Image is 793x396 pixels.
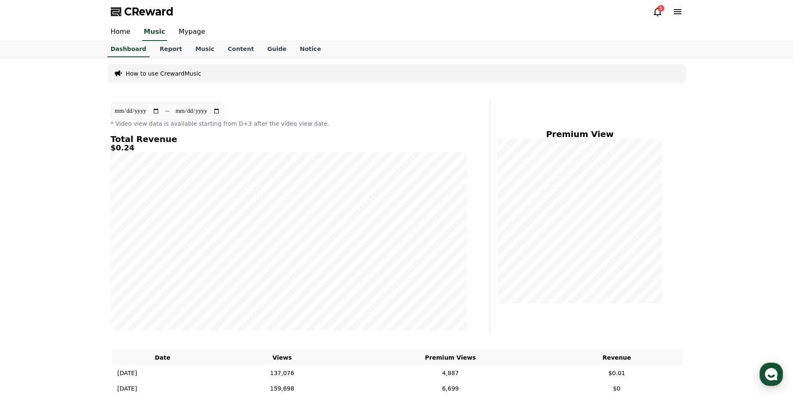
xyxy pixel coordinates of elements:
span: Home [21,277,36,284]
span: CReward [124,5,173,18]
p: * Video view data is available starting from D+3 after the video view date. [111,119,467,128]
span: Settings [124,277,144,284]
a: Music [189,41,221,57]
td: 137,076 [214,366,350,381]
a: Content [221,41,261,57]
a: 5 [653,7,663,17]
a: Report [153,41,189,57]
p: [DATE] [117,384,137,393]
p: [DATE] [117,369,137,378]
a: Guide [260,41,293,57]
span: Messages [69,278,94,284]
a: Home [3,265,55,286]
a: Dashboard [107,41,150,57]
h4: Premium View [497,129,663,139]
a: Mypage [172,23,212,41]
a: Notice [293,41,328,57]
th: Premium Views [350,350,551,366]
h5: $0.24 [111,144,467,152]
a: Settings [108,265,161,286]
a: Music [142,23,167,41]
p: ~ [165,106,170,116]
td: $0.01 [551,366,682,381]
div: 5 [658,5,664,12]
a: How to use CrewardMusic [126,69,201,78]
h4: Total Revenue [111,135,467,144]
th: Date [111,350,215,366]
td: 4,887 [350,366,551,381]
a: CReward [111,5,173,18]
a: Home [104,23,137,41]
th: Views [214,350,350,366]
th: Revenue [551,350,682,366]
a: Messages [55,265,108,286]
